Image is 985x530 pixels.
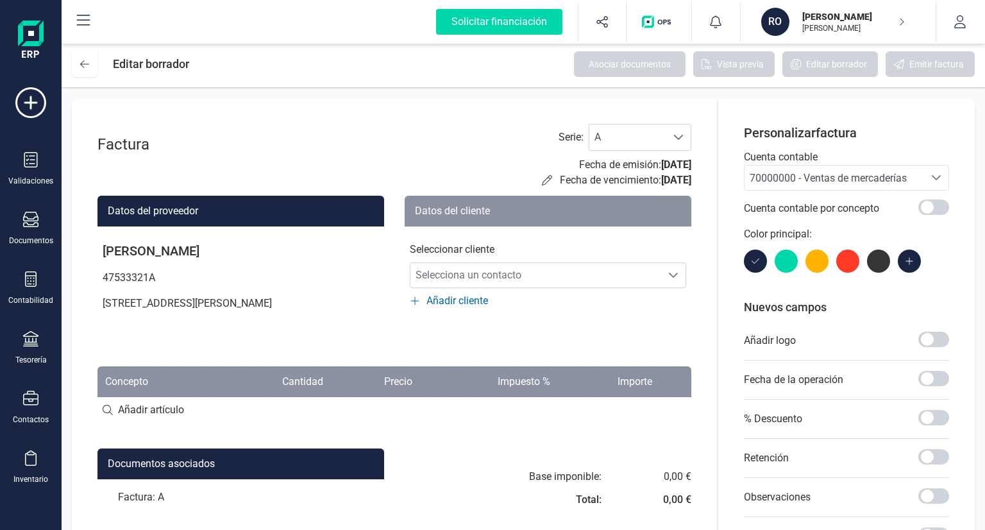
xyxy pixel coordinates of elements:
p: Fecha de la operación [744,372,843,388]
p: Fecha de vencimiento: [560,173,691,188]
div: Documentos asociados [97,449,384,479]
button: Logo de OPS [634,1,684,42]
th: Cantidad [216,366,331,397]
div: 0,00 € [663,469,691,484]
p: Cuenta contable [744,150,949,165]
p: 47533321A [97,265,384,291]
div: Validaciones [8,176,53,186]
div: Datos del cliente [405,196,691,227]
img: Logo de OPS [642,15,676,28]
th: Importe [558,366,660,397]
p: Añadir logo [744,333,796,348]
p: % Descuento [744,411,802,427]
div: Tesorería [15,355,47,365]
p: Retención [744,450,789,466]
div: Solicitar financiación [436,9,562,35]
button: Emitir factura [886,51,975,77]
span: [DATE] [661,174,691,186]
span: 70000000 - Ventas de mercaderías [750,172,907,184]
div: Inventario [13,474,48,484]
span: Selecciona un contacto [410,262,661,288]
div: 0,00 € [663,492,691,508]
p: Seleccionar cliente [410,242,686,257]
button: RO[PERSON_NAME][PERSON_NAME] [756,1,920,42]
p: Observaciones [744,490,811,505]
span: [DATE] [661,158,691,171]
p: Cuenta contable por concepto [744,201,879,216]
p: Color principal: [744,227,949,242]
div: RO [761,8,789,36]
button: Editar borrador [782,51,878,77]
div: Documentos [9,235,53,246]
button: Vista previa [693,51,775,77]
div: Editar borrador [113,51,189,77]
th: Concepto [97,366,216,397]
button: Asociar documentos [574,51,686,77]
span: A [589,124,666,150]
p: Personalizar factura [744,124,949,142]
p: Fecha de emisión: [579,157,691,173]
div: Contabilidad [8,295,53,305]
p: [PERSON_NAME] [802,23,905,33]
label: Serie : [559,130,584,145]
div: Contactos [13,415,49,425]
div: Factura: A [97,479,384,515]
p: Nuevos campos [744,298,949,316]
p: [PERSON_NAME] [97,237,384,265]
div: Seleccione una cuenta [924,166,948,190]
div: Selecciona un contacto [661,270,686,280]
div: Factura [97,134,200,155]
th: Precio [331,366,419,397]
span: Añadir cliente [426,293,488,309]
div: Total: [576,492,602,508]
div: Datos del proveedor [97,196,384,227]
p: [PERSON_NAME] [802,10,905,23]
p: [STREET_ADDRESS][PERSON_NAME] [97,291,384,316]
button: Solicitar financiación [421,1,578,42]
div: Base imponible: [529,469,602,484]
th: Impuesto % [420,366,559,397]
img: Logo Finanedi [18,21,44,62]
